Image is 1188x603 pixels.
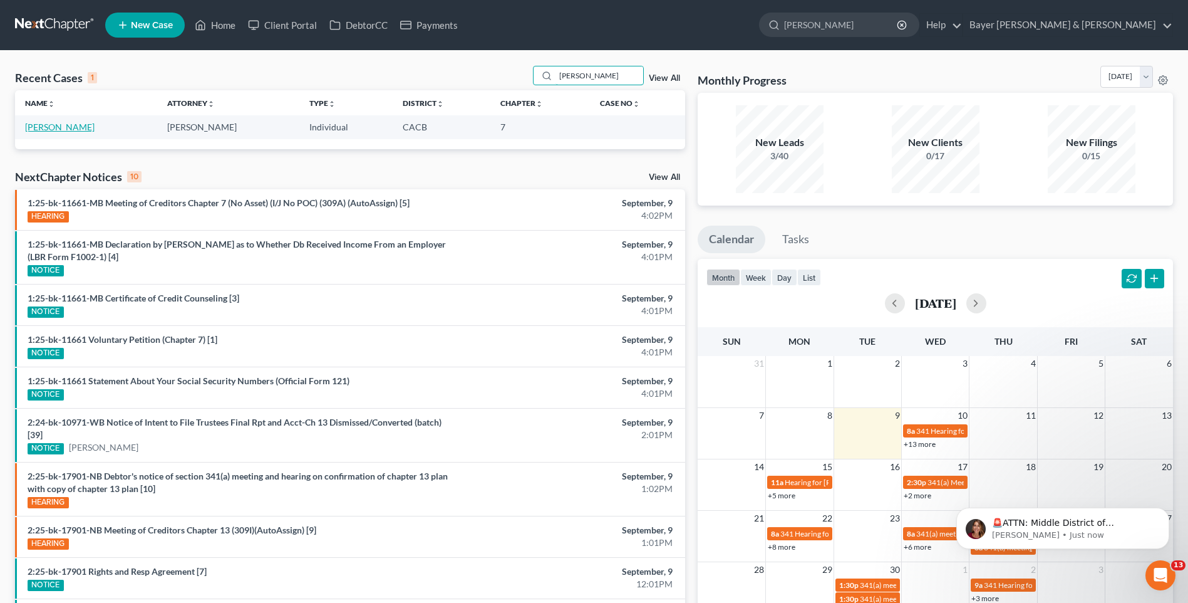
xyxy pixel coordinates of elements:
[907,529,915,538] span: 8a
[28,538,69,550] div: HEARING
[242,14,323,36] a: Client Portal
[753,356,765,371] span: 31
[28,471,448,494] a: 2:25-bk-17901-NB Debtor's notice of section 341(a) meeting and hearing on confirmation of chapter...
[797,269,821,286] button: list
[1160,408,1173,423] span: 13
[916,426,1028,436] span: 341 Hearing for [PERSON_NAME]
[889,511,901,526] span: 23
[15,70,97,85] div: Recent Cases
[48,100,55,108] i: unfold_more
[826,356,834,371] span: 1
[736,135,824,150] div: New Leads
[915,296,956,310] h2: [DATE]
[189,14,242,36] a: Home
[466,375,673,387] div: September, 9
[904,439,936,449] a: +13 more
[925,336,946,347] span: Wed
[393,115,490,139] td: CACB
[28,497,69,508] div: HEARING
[723,336,741,347] span: Sun
[28,417,442,440] a: 2:24-bk-10971-WB Notice of Intent to File Trustees Final Rpt and Acct-Ch 13 Dismissed/Converted (...
[466,429,673,441] div: 2:01PM
[466,251,673,263] div: 4:01PM
[758,408,765,423] span: 7
[920,14,962,36] a: Help
[28,307,64,318] div: NOTICE
[826,408,834,423] span: 8
[771,478,783,487] span: 11a
[466,537,673,549] div: 1:01PM
[771,529,779,538] span: 8a
[785,478,882,487] span: Hearing for [PERSON_NAME]
[780,529,892,538] span: 341 Hearing for [PERSON_NAME]
[466,565,673,578] div: September, 9
[1030,356,1037,371] span: 4
[753,511,765,526] span: 21
[1065,336,1078,347] span: Fri
[28,348,64,359] div: NOTICE
[771,226,820,253] a: Tasks
[466,387,673,400] div: 4:01PM
[1025,408,1037,423] span: 11
[894,356,901,371] span: 2
[88,72,97,83] div: 1
[500,98,543,108] a: Chapterunfold_more
[1097,356,1105,371] span: 5
[784,13,899,36] input: Search by name...
[466,470,673,483] div: September, 9
[1030,562,1037,577] span: 2
[127,171,142,182] div: 10
[167,98,215,108] a: Attorneyunfold_more
[299,115,393,139] td: Individual
[466,292,673,305] div: September, 9
[1092,459,1105,475] span: 19
[309,98,336,108] a: Typeunfold_more
[753,459,765,475] span: 14
[706,269,740,286] button: month
[157,115,299,139] td: [PERSON_NAME]
[25,122,95,132] a: [PERSON_NAME]
[1171,560,1185,570] span: 13
[907,426,915,436] span: 8a
[466,578,673,590] div: 12:01PM
[937,481,1188,569] iframe: Intercom notifications message
[28,443,64,454] div: NOTICE
[956,459,969,475] span: 17
[28,197,410,208] a: 1:25-bk-11661-MB Meeting of Creditors Chapter 7 (No Asset) (I/J No POC) (309A) (AutoAssign) [5]
[904,542,931,552] a: +6 more
[698,226,765,253] a: Calendar
[740,269,772,286] button: week
[916,529,1103,538] span: 341(a) meeting for [PERSON_NAME] & [PERSON_NAME]
[466,197,673,209] div: September, 9
[323,14,394,36] a: DebtorCC
[984,580,1162,590] span: 341 Hearing for [PERSON_NAME] & [PERSON_NAME]
[28,334,217,345] a: 1:25-bk-11661 Voluntary Petition (Chapter 7) [1]
[788,336,810,347] span: Mon
[649,74,680,83] a: View All
[28,375,349,386] a: 1:25-bk-11661 Statement About Your Social Security Numbers (Official Form 121)
[131,21,173,30] span: New Case
[974,580,983,590] span: 9a
[28,239,446,262] a: 1:25-bk-11661-MB Declaration by [PERSON_NAME] as to Whether Db Received Income From an Employer (...
[889,562,901,577] span: 30
[555,66,643,85] input: Search by name...
[436,100,444,108] i: unfold_more
[466,524,673,537] div: September, 9
[25,98,55,108] a: Nameunfold_more
[535,100,543,108] i: unfold_more
[1097,562,1105,577] span: 3
[768,491,795,500] a: +5 more
[600,98,640,108] a: Case Nounfold_more
[466,209,673,222] div: 4:02PM
[1048,150,1135,162] div: 0/15
[963,14,1172,36] a: Bayer [PERSON_NAME] & [PERSON_NAME]
[466,483,673,495] div: 1:02PM
[889,459,901,475] span: 16
[956,408,969,423] span: 10
[490,115,590,139] td: 7
[736,150,824,162] div: 3/40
